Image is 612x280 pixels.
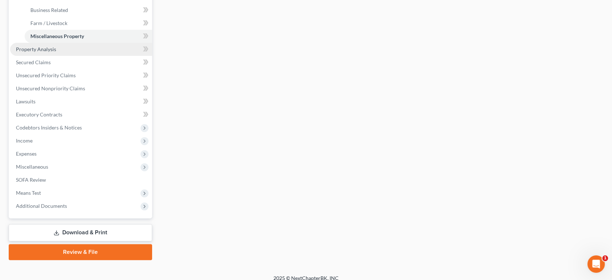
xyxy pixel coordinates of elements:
span: Farm / Livestock [30,20,67,26]
a: Property Analysis [10,43,152,56]
span: Unsecured Priority Claims [16,72,76,78]
a: Unsecured Priority Claims [10,69,152,82]
span: Means Test [16,190,41,196]
a: Unsecured Nonpriority Claims [10,82,152,95]
span: Unsecured Nonpriority Claims [16,85,85,91]
a: Miscellaneous Property [25,30,152,43]
a: Review & File [9,244,152,260]
a: Download & Print [9,224,152,241]
span: Executory Contracts [16,111,62,118]
a: Executory Contracts [10,108,152,121]
a: SOFA Review [10,173,152,186]
span: Income [16,137,33,144]
span: Business Related [30,7,68,13]
span: Expenses [16,151,37,157]
span: Lawsuits [16,98,35,104]
iframe: Intercom live chat [587,255,605,273]
a: Lawsuits [10,95,152,108]
a: Secured Claims [10,56,152,69]
a: Farm / Livestock [25,17,152,30]
span: Codebtors Insiders & Notices [16,124,82,131]
span: 1 [602,255,608,261]
span: Secured Claims [16,59,51,65]
span: Miscellaneous Property [30,33,84,39]
a: Business Related [25,4,152,17]
span: Miscellaneous [16,164,48,170]
span: SOFA Review [16,177,46,183]
span: Additional Documents [16,203,67,209]
span: Property Analysis [16,46,56,52]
